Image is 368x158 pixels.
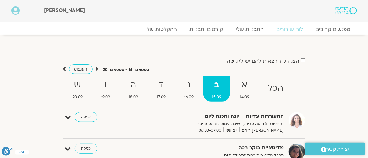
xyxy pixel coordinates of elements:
[259,76,292,102] a: הכל
[92,76,119,102] a: ו19.09
[92,78,119,92] strong: ו
[197,127,224,134] span: 06:30-07:00
[231,76,258,102] a: א14.09
[148,78,174,92] strong: ד
[64,94,91,100] span: 20.09
[203,78,230,92] strong: ב
[184,26,230,32] a: קורסים ותכניות
[149,112,284,121] strong: התעוררות עדינה – יוגה והכנה ליום
[148,76,174,102] a: ד17.09
[176,76,202,102] a: ג16.09
[224,127,240,134] span: יום שני
[120,94,147,100] span: 18.09
[259,81,292,95] strong: הכל
[75,144,97,154] a: כניסה
[231,94,258,100] span: 14.09
[227,58,299,64] label: הצג רק הרצאות להם יש לי גישה
[231,78,258,92] strong: א
[240,127,284,134] span: [PERSON_NAME] רוחם
[270,26,310,32] a: לוח שידורים
[92,94,119,100] span: 19.09
[69,64,93,74] a: השבוע
[103,66,149,73] p: ספטמבר 14 - ספטמבר 20
[327,145,349,154] span: יצירת קשר
[176,78,202,92] strong: ג
[148,94,174,100] span: 17.09
[75,112,97,122] a: כניסה
[74,66,88,72] span: השבוע
[44,7,85,14] span: [PERSON_NAME]
[203,94,230,100] span: 15.09
[310,26,357,32] a: מפגשים קרובים
[203,76,230,102] a: ב15.09
[176,94,202,100] span: 16.09
[64,78,91,92] strong: ש
[64,76,91,102] a: ש20.09
[149,144,284,152] strong: מדיטציית בוקר רכה
[120,78,147,92] strong: ה
[149,121,284,127] p: להתעורר לתנועה עדינה, נשימה עמוקה ורוגע פנימי
[305,143,365,155] a: יצירת קשר
[11,26,357,32] nav: Menu
[230,26,270,32] a: התכניות שלי
[140,26,184,32] a: ההקלטות שלי
[120,76,147,102] a: ה18.09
